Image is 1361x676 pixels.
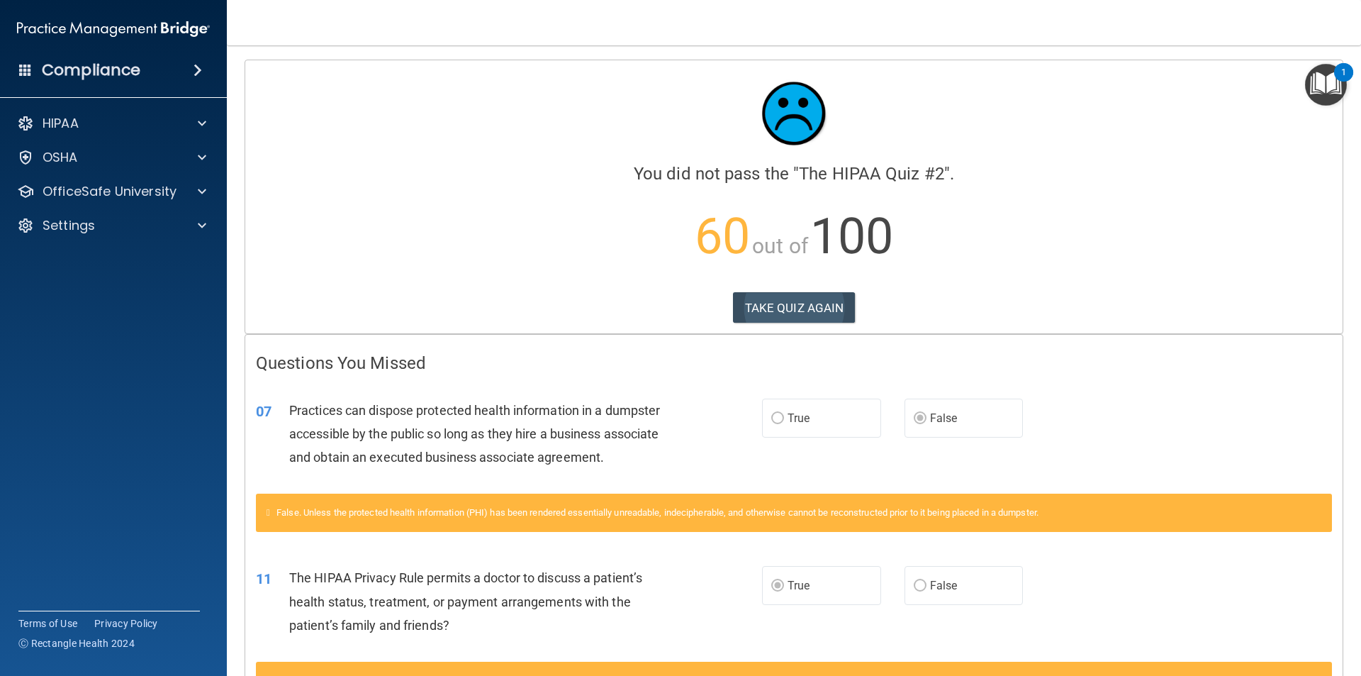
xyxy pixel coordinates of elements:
input: True [771,581,784,592]
span: False [930,579,958,592]
h4: Questions You Missed [256,354,1332,372]
span: The HIPAA Quiz #2 [799,164,944,184]
div: 1 [1341,72,1346,91]
h4: Compliance [42,60,140,80]
span: True [788,411,810,425]
a: Terms of Use [18,616,77,631]
button: TAKE QUIZ AGAIN [733,292,856,323]
span: False. Unless the protected health information (PHI) has been rendered essentially unreadable, in... [276,507,1038,518]
p: OSHA [43,149,78,166]
span: True [788,579,810,592]
p: OfficeSafe University [43,183,177,200]
iframe: Drift Widget Chat Controller [1290,578,1344,632]
img: sad_face.ecc698e2.jpg [751,71,836,156]
p: Settings [43,217,95,234]
span: 100 [810,207,893,265]
span: False [930,411,958,425]
span: 11 [256,570,271,587]
a: OSHA [17,149,206,166]
span: out of [752,233,808,258]
img: PMB logo [17,15,210,43]
input: False [914,414,926,424]
input: False [914,581,926,592]
span: The HIPAA Privacy Rule permits a doctor to discuss a patient’s health status, treatment, or payme... [289,570,642,632]
span: Ⓒ Rectangle Health 2024 [18,636,135,650]
a: Settings [17,217,206,234]
span: 60 [695,207,750,265]
span: 07 [256,403,271,420]
button: Open Resource Center, 1 new notification [1305,64,1347,106]
a: Privacy Policy [94,616,158,631]
a: HIPAA [17,115,206,132]
a: OfficeSafe University [17,183,206,200]
span: Practices can dispose protected health information in a dumpster accessible by the public so long... [289,403,660,465]
input: True [771,414,784,424]
p: HIPAA [43,115,79,132]
h4: You did not pass the " ". [256,165,1332,183]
